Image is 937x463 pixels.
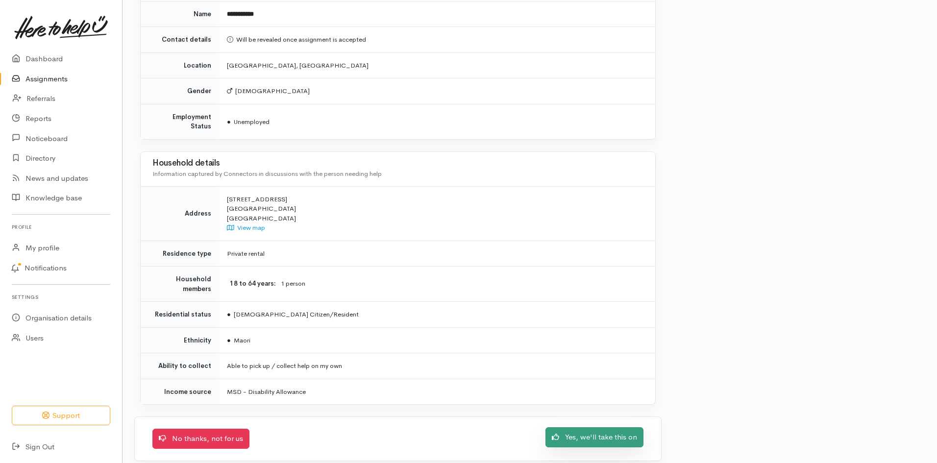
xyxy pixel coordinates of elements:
td: Residential status [141,302,219,328]
td: Ability to collect [141,353,219,379]
span: [DEMOGRAPHIC_DATA] [227,87,310,95]
dt: 18 to 64 years [227,279,276,289]
td: Residence type [141,241,219,267]
a: No thanks, not for us [152,429,249,449]
td: Ethnicity [141,327,219,353]
td: Contact details [141,27,219,53]
td: Household members [141,267,219,302]
h6: Settings [12,291,110,304]
td: Gender [141,78,219,104]
a: Yes, we'll take this on [545,427,643,447]
td: Location [141,52,219,78]
div: [STREET_ADDRESS] [GEOGRAPHIC_DATA] [GEOGRAPHIC_DATA] [227,195,643,233]
td: Address [141,186,219,241]
span: [DEMOGRAPHIC_DATA] Citizen/Resident [227,310,359,318]
span: Maori [227,336,250,344]
td: Employment Status [141,104,219,139]
dd: 1 person [281,279,643,289]
td: Will be revealed once assignment is accepted [219,27,655,53]
span: ● [227,118,231,126]
td: Private rental [219,241,655,267]
a: View map [227,223,265,232]
td: [GEOGRAPHIC_DATA], [GEOGRAPHIC_DATA] [219,52,655,78]
span: Information captured by Connectors in discussions with the person needing help [152,170,382,178]
h3: Household details [152,159,643,168]
button: Support [12,406,110,426]
td: Name [141,1,219,27]
span: Unemployed [227,118,270,126]
td: Income source [141,379,219,404]
td: MSD - Disability Allowance [219,379,655,404]
span: ● [227,310,231,318]
h6: Profile [12,220,110,234]
td: Able to pick up / collect help on my own [219,353,655,379]
span: ● [227,336,231,344]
